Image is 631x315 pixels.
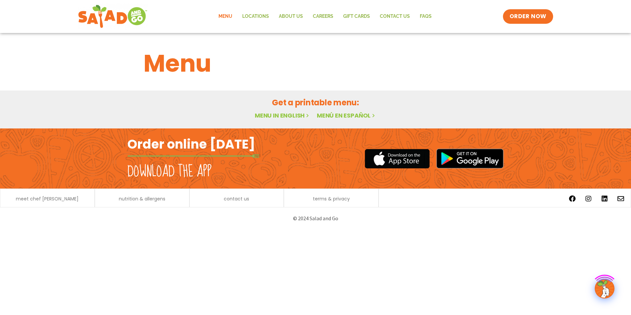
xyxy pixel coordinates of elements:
a: About Us [274,9,308,24]
img: google_play [436,149,504,168]
a: FAQs [415,9,437,24]
a: ORDER NOW [503,9,553,24]
a: Locations [237,9,274,24]
h2: Get a printable menu: [144,97,487,108]
img: appstore [365,148,430,169]
h1: Menu [144,46,487,81]
a: Menu [214,9,237,24]
a: GIFT CARDS [338,9,375,24]
a: nutrition & allergens [119,196,165,201]
nav: Menu [214,9,437,24]
a: Careers [308,9,338,24]
img: new-SAG-logo-768×292 [78,3,148,30]
a: meet chef [PERSON_NAME] [16,196,79,201]
h2: Order online [DATE] [127,136,255,152]
a: Menu in English [255,111,310,120]
span: ORDER NOW [510,13,547,20]
a: contact us [224,196,249,201]
a: Menú en español [317,111,376,120]
p: © 2024 Salad and Go [131,214,500,223]
a: terms & privacy [313,196,350,201]
img: fork [127,154,259,158]
a: Contact Us [375,9,415,24]
h2: Download the app [127,162,212,181]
